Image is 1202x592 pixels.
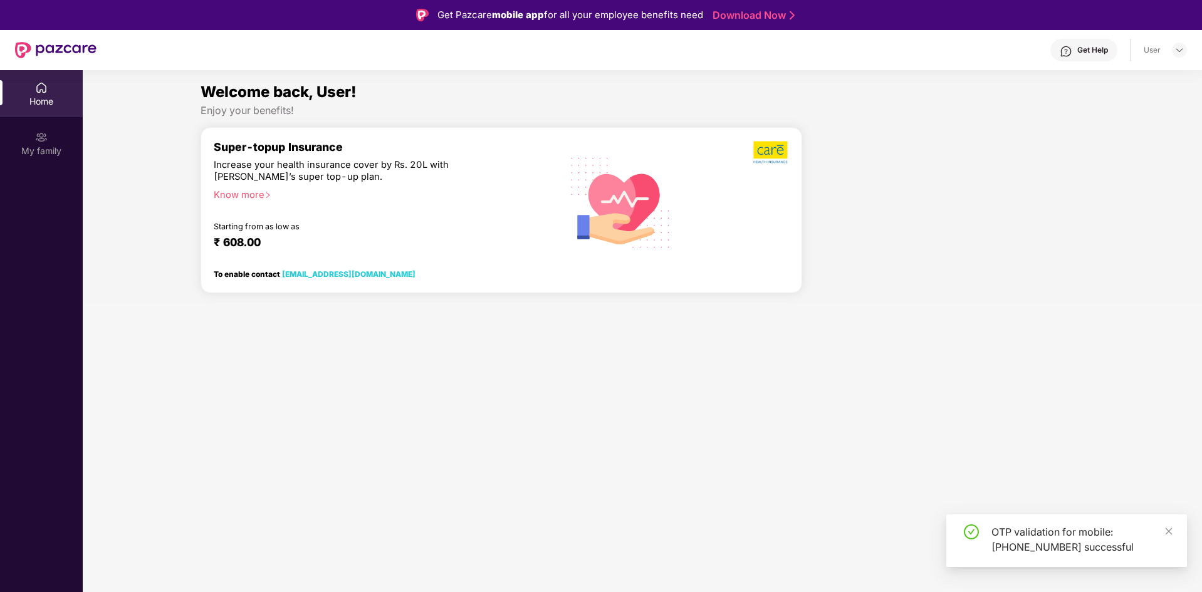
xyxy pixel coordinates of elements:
[1060,45,1072,58] img: svg+xml;base64,PHN2ZyBpZD0iSGVscC0zMngzMiIgeG1sbnM9Imh0dHA6Ly93d3cudzMub3JnLzIwMDAvc3ZnIiB3aWR0aD...
[201,104,1085,117] div: Enjoy your benefits!
[214,159,495,184] div: Increase your health insurance cover by Rs. 20L with [PERSON_NAME]’s super top-up plan.
[35,81,48,94] img: svg+xml;base64,PHN2ZyBpZD0iSG9tZSIgeG1sbnM9Imh0dHA6Ly93d3cudzMub3JnLzIwMDAvc3ZnIiB3aWR0aD0iMjAiIG...
[416,9,429,21] img: Logo
[264,192,271,199] span: right
[1077,45,1108,55] div: Get Help
[35,131,48,143] img: svg+xml;base64,PHN2ZyB3aWR0aD0iMjAiIGhlaWdodD0iMjAiIHZpZXdCb3g9IjAgMCAyMCAyMCIgZmlsbD0ibm9uZSIgeG...
[282,269,415,279] a: [EMAIL_ADDRESS][DOMAIN_NAME]
[991,524,1172,554] div: OTP validation for mobile: [PHONE_NUMBER] successful
[214,140,550,153] div: Super-topup Insurance
[1144,45,1161,55] div: User
[214,269,415,278] div: To enable contact
[753,140,789,164] img: b5dec4f62d2307b9de63beb79f102df3.png
[437,8,703,23] div: Get Pazcare for all your employee benefits need
[713,9,791,22] a: Download Now
[201,83,357,101] span: Welcome back, User!
[790,9,795,22] img: Stroke
[964,524,979,539] span: check-circle
[15,42,97,58] img: New Pazcare Logo
[492,9,544,21] strong: mobile app
[214,222,496,231] div: Starting from as low as
[561,141,681,262] img: svg+xml;base64,PHN2ZyB4bWxucz0iaHR0cDovL3d3dy53My5vcmcvMjAwMC9zdmciIHhtbG5zOnhsaW5rPSJodHRwOi8vd3...
[214,236,537,251] div: ₹ 608.00
[214,189,542,198] div: Know more
[1174,45,1184,55] img: svg+xml;base64,PHN2ZyBpZD0iRHJvcGRvd24tMzJ4MzIiIHhtbG5zPSJodHRwOi8vd3d3LnczLm9yZy8yMDAwL3N2ZyIgd2...
[1164,527,1173,536] span: close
